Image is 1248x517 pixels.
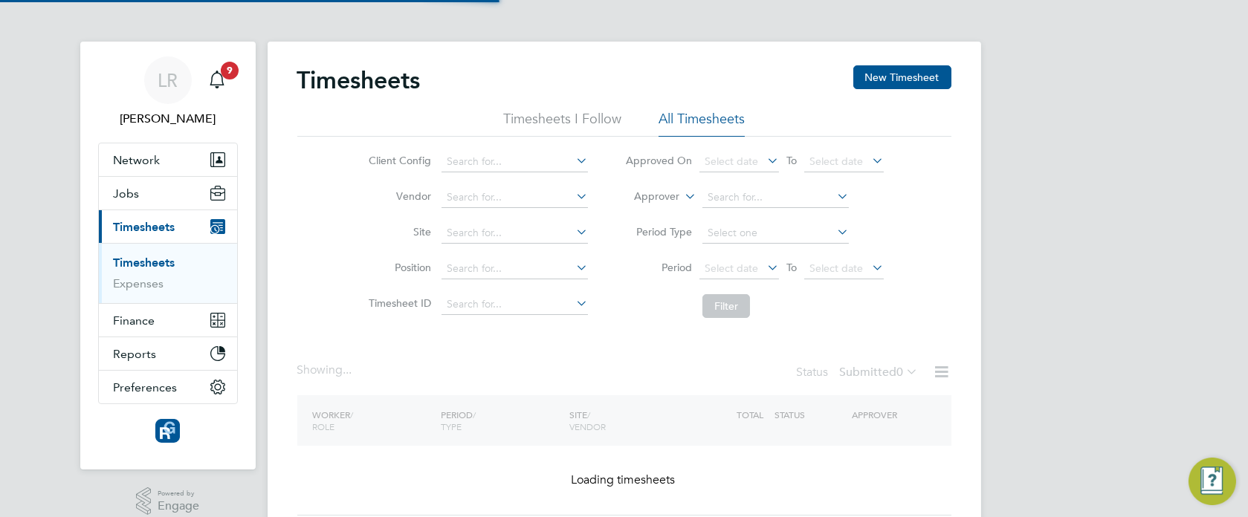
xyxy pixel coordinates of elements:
[853,65,951,89] button: New Timesheet
[364,261,431,274] label: Position
[158,500,199,513] span: Engage
[442,294,588,315] input: Search for...
[705,155,758,168] span: Select date
[114,186,140,201] span: Jobs
[840,365,919,380] label: Submitted
[702,223,849,244] input: Select one
[114,276,164,290] a: Expenses
[155,419,179,443] img: resourcinggroup-logo-retina.png
[364,225,431,238] label: Site
[1189,458,1236,505] button: Engage Resource Center
[98,110,238,128] span: Leanne Rayner
[136,487,199,516] a: Powered byEngage
[114,313,155,328] span: Finance
[158,487,199,500] span: Powered by
[114,153,161,167] span: Network
[99,243,237,303] div: Timesheets
[99,143,237,176] button: Network
[80,42,256,469] nav: Main navigation
[297,362,355,378] div: Showing
[99,337,237,370] button: Reports
[702,187,849,208] input: Search for...
[442,223,588,244] input: Search for...
[114,347,157,361] span: Reports
[625,261,692,274] label: Period
[202,56,232,104] a: 9
[702,294,750,318] button: Filter
[114,380,178,394] span: Preferences
[625,225,692,238] label: Period Type
[114,256,175,270] a: Timesheets
[625,154,692,167] label: Approved On
[297,65,421,95] h2: Timesheets
[782,258,801,277] span: To
[442,187,588,208] input: Search for...
[612,189,679,204] label: Approver
[98,56,238,128] a: LR[PERSON_NAME]
[98,419,238,443] a: Go to home page
[114,220,175,234] span: Timesheets
[99,177,237,209] button: Jobs
[442,152,588,172] input: Search for...
[809,261,863,275] span: Select date
[897,365,904,380] span: 0
[659,110,745,137] li: All Timesheets
[782,151,801,170] span: To
[221,62,239,79] span: 9
[99,210,237,243] button: Timesheets
[705,261,758,275] span: Select date
[364,189,431,203] label: Vendor
[809,155,863,168] span: Select date
[442,258,588,279] input: Search for...
[364,296,431,310] label: Timesheet ID
[158,71,178,90] span: LR
[503,110,621,137] li: Timesheets I Follow
[99,304,237,336] button: Finance
[99,371,237,403] button: Preferences
[797,362,922,383] div: Status
[343,362,352,377] span: ...
[364,154,431,167] label: Client Config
